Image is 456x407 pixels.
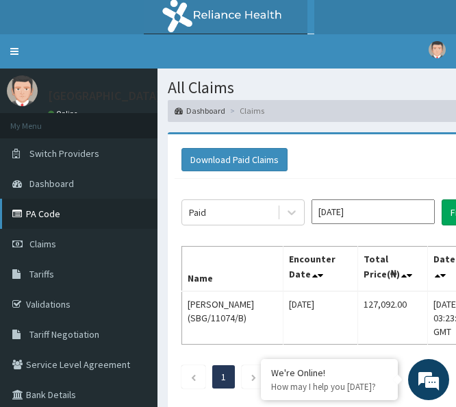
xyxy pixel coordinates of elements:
td: [PERSON_NAME] (SBG/11074/B) [182,291,283,345]
p: How may I help you today? [271,381,388,393]
p: [GEOGRAPHIC_DATA] [48,90,161,102]
a: Page 1 is your current page [221,371,226,383]
input: Select Month and Year [312,199,435,224]
td: 127,092.00 [358,291,428,345]
img: User Image [429,41,446,58]
a: Online [48,109,81,119]
th: Total Price(₦) [358,246,428,291]
span: Tariff Negotiation [29,328,99,341]
th: Encounter Date [283,246,358,291]
textarea: Type your message and hit 'Enter' [7,266,261,314]
a: Previous page [190,371,197,383]
a: Dashboard [175,105,225,116]
span: Claims [29,238,56,250]
img: User Image [7,75,38,106]
span: We're online! [79,119,189,257]
li: Claims [227,105,264,116]
th: Name [182,246,283,291]
span: Switch Providers [29,147,99,160]
span: Tariffs [29,268,54,280]
a: Next page [251,371,257,383]
img: d_794563401_company_1708531726252_794563401 [25,69,55,103]
div: Chat with us now [71,77,230,95]
div: Minimize live chat window [225,7,257,40]
button: Download Paid Claims [181,148,288,171]
span: Dashboard [29,177,74,190]
td: [DATE] [283,291,358,345]
div: We're Online! [271,367,388,379]
div: Paid [189,206,206,219]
